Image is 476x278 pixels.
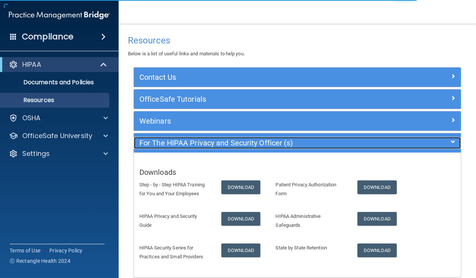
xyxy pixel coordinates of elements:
p: Step - by - Step HIPAA Training for You and Your Employees [139,180,210,198]
h4: Resources [128,36,467,45]
a: OfficeSafe Tutorials [139,93,455,105]
p: HIPAA [22,60,41,69]
a: OSHA [9,114,108,122]
p: OfficeSafe University [22,131,92,140]
a: Download [357,212,397,226]
a: Terms of Use [10,247,40,254]
p: HIPAA Administrative Safeguards [275,212,346,230]
a: Contact Us [139,71,455,83]
h4: Compliance [22,32,73,42]
p: Resources [5,97,106,104]
a: Download [221,243,261,257]
p: OSHA [22,114,41,122]
p: HIPAA Privacy and Security Guide [139,212,210,230]
a: Settings [9,149,108,158]
a: Webinars [139,115,455,127]
p: Settings [22,149,50,158]
a: OfficeSafe University [9,131,108,140]
a: HIPAA [9,60,108,69]
a: Download [221,180,261,194]
span: Ⓒ Rectangle Health 2024 [10,257,70,265]
a: Download [221,212,261,226]
h5: OfficeSafe Tutorials [139,95,374,103]
a: Privacy Policy [49,247,83,254]
h5: Webinars [139,117,374,125]
p: Patient Privacy Authorization Form [275,180,346,198]
p: HIPAA Security Series for Practices and Small Providers [139,243,210,261]
p: Documents and Policies [5,79,106,86]
h5: For The HIPAA Privacy and Security Officer (s) [139,139,374,147]
a: For The HIPAA Privacy and Security Officer (s) [139,137,455,149]
a: Download [357,180,397,194]
img: PMB logo [9,8,110,23]
a: Download [357,243,397,257]
h5: Contact Us [139,73,374,81]
p: State by State Retention [275,243,346,252]
h5: Downloads [139,168,455,176]
span: Below is a list of useful links and materials to help you. [128,51,245,56]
